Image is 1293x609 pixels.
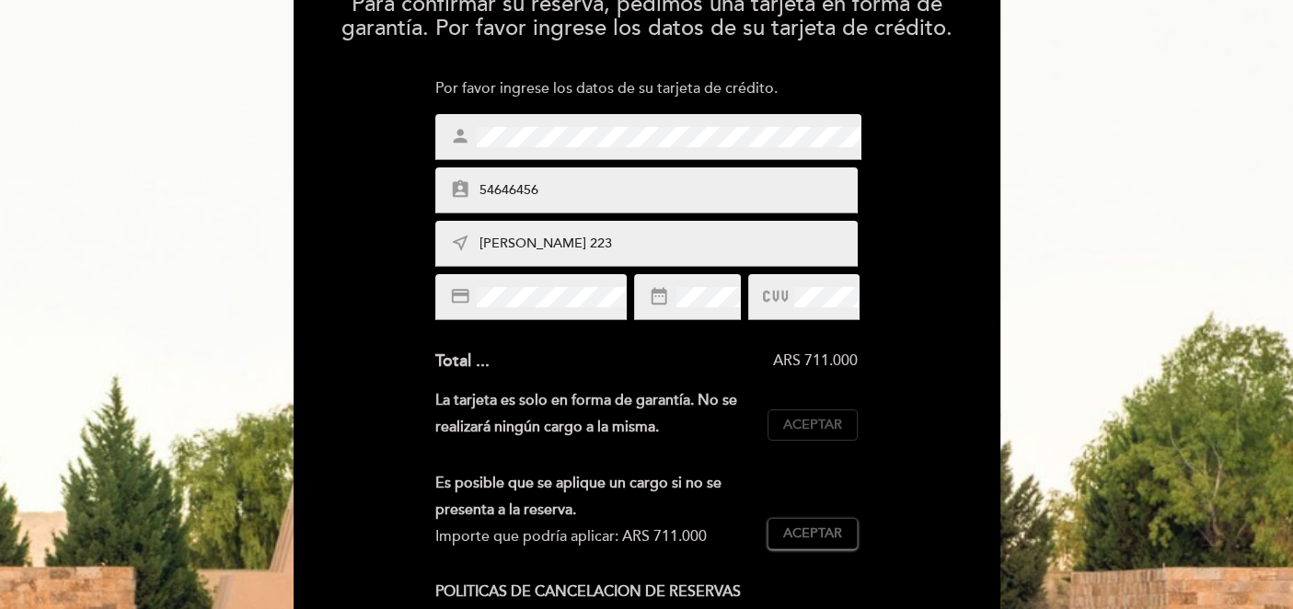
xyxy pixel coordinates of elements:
[435,387,768,441] div: La tarjeta es solo en forma de garantía. No se realizará ningún cargo a la misma.
[768,518,858,549] button: Aceptar
[435,78,858,99] div: Por favor ingrese los datos de su tarjeta de crédito.
[449,179,469,200] i: assignment_ind
[435,470,753,523] div: Es posible que se aplique un cargo si no se presenta a la reserva.
[435,523,753,550] div: Importe que podría aplicar: ARS 711.000
[649,286,669,306] i: date_range
[768,409,858,441] button: Aceptar
[783,416,842,435] span: Aceptar
[449,286,469,306] i: credit_card
[477,234,860,255] input: Dirección
[449,233,469,253] i: near_me
[435,350,490,371] span: Total ...
[783,524,842,544] span: Aceptar
[477,180,860,201] input: Documento de identidad o Número de Pasaporte
[449,126,469,146] i: person
[490,350,858,372] div: ARS 711.000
